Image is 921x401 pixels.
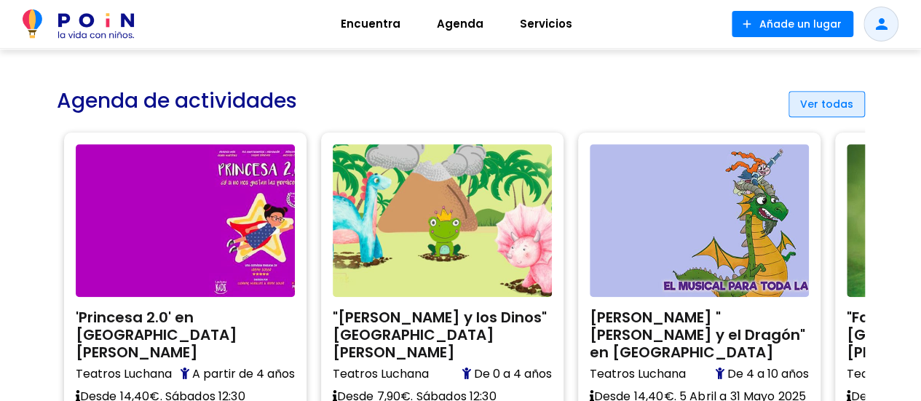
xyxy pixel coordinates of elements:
span: Encuentra [334,12,407,36]
button: Ver todas [788,91,865,117]
img: POiN [23,9,134,39]
button: Añade un lugar [732,11,853,37]
span: Servicios [513,12,579,36]
img: con-ninos-en-madrid-teatro-nora-y-el-dragon-teatro-luchana [590,144,809,297]
h2: 'Princesa 2.0' en [GEOGRAPHIC_DATA][PERSON_NAME] [76,304,295,361]
span: A partir de 4 años [181,365,295,383]
h2: "[PERSON_NAME] y los Dinos" [GEOGRAPHIC_DATA][PERSON_NAME] [333,304,552,361]
img: tt-con-ninos-en-madrid-princesa-teatros-luchana [76,144,295,297]
span: De 0 a 4 años [462,365,552,383]
a: Agenda [419,7,502,41]
span: Teatros Luchana [76,365,172,383]
span: Agenda [430,12,490,36]
a: Encuentra [323,7,419,41]
h2: [PERSON_NAME] "[PERSON_NAME] y el Dragón" en [GEOGRAPHIC_DATA] [590,304,809,361]
img: con-ninos-en-madrid-espectaculos-una-rana-y-los-dinos [333,144,552,297]
span: Teatros Luchana [333,365,429,383]
span: Teatros Luchana [590,365,686,383]
a: Servicios [502,7,590,41]
h2: Agenda de actividades [57,82,297,119]
span: De 4 a 10 años [716,365,809,383]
